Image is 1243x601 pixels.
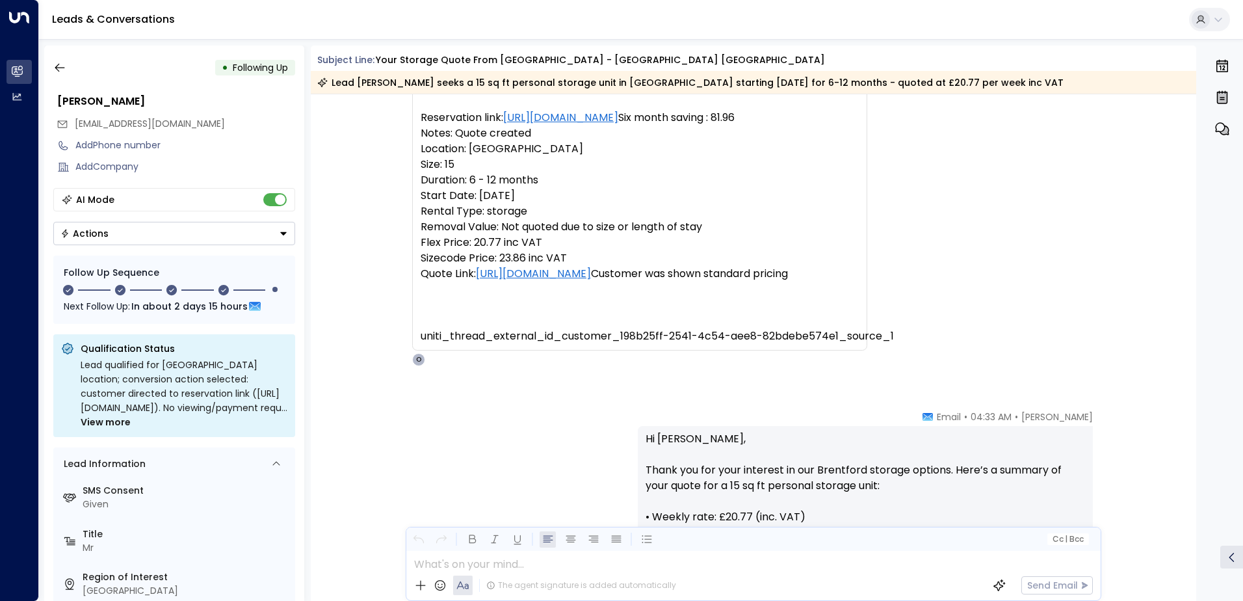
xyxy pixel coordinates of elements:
[83,498,290,511] div: Given
[1052,535,1083,544] span: Cc Bcc
[81,358,287,429] div: Lead qualified for [GEOGRAPHIC_DATA] location; conversion action selected: customer directed to r...
[76,193,114,206] div: AI Mode
[75,139,295,152] div: AddPhone number
[317,76,1064,89] div: Lead [PERSON_NAME] seeks a 15 sq ft personal storage unit in [GEOGRAPHIC_DATA] starting [DATE] fo...
[1047,533,1088,546] button: Cc|Bcc
[233,61,288,74] span: Following Up
[83,528,290,541] label: Title
[222,56,228,79] div: •
[59,457,146,471] div: Lead Information
[1015,410,1018,423] span: •
[503,110,618,126] a: [URL][DOMAIN_NAME]
[75,117,225,130] span: [EMAIL_ADDRESS][DOMAIN_NAME]
[75,117,225,131] span: tmatthew987412365@gmail.com
[937,410,961,423] span: Email
[75,160,295,174] div: AddCompany
[131,299,248,314] span: In about 2 days 15 hours
[53,222,295,245] button: Actions
[83,484,290,498] label: SMS Consent
[410,531,426,548] button: Undo
[64,266,285,280] div: Follow Up Sequence
[421,16,859,344] pre: Name: [PERSON_NAME] Email: [EMAIL_ADDRESS][DOMAIN_NAME] Phone: [PHONE_NUMBER] Unit: 15 sq ft Pers...
[60,228,109,239] div: Actions
[57,94,295,109] div: [PERSON_NAME]
[317,53,374,66] span: Subject Line:
[412,353,425,366] div: O
[1065,535,1067,544] span: |
[83,584,290,598] div: [GEOGRAPHIC_DATA]
[971,410,1012,423] span: 04:33 AM
[376,53,825,67] div: Your storage quote from [GEOGRAPHIC_DATA] - [GEOGRAPHIC_DATA] [GEOGRAPHIC_DATA]
[53,222,295,245] div: Button group with a nested menu
[83,570,290,584] label: Region of Interest
[52,12,175,27] a: Leads & Conversations
[476,266,591,282] a: [URL][DOMAIN_NAME]
[433,531,449,548] button: Redo
[64,299,285,314] div: Next Follow Up:
[964,410,967,423] span: •
[1098,410,1124,436] img: profile-logo.png
[83,541,290,555] div: Mr
[1021,410,1093,423] span: [PERSON_NAME]
[486,580,676,591] div: The agent signature is added automatically
[81,415,131,429] span: View more
[81,342,287,355] p: Qualification Status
